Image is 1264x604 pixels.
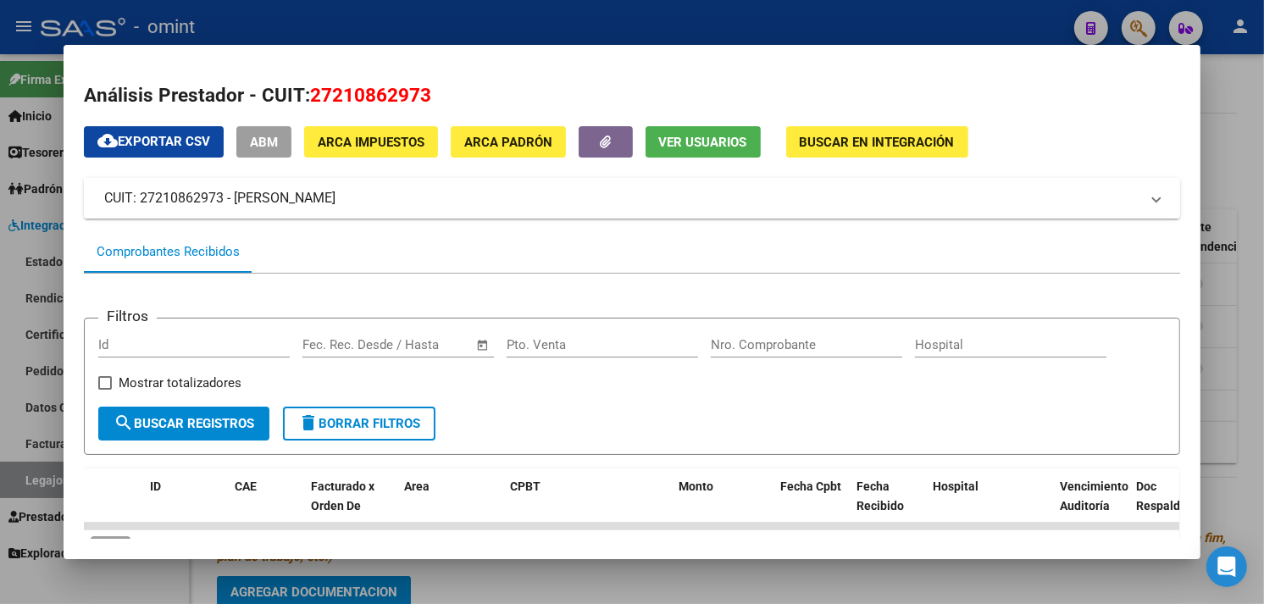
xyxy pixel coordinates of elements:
[1054,468,1130,543] datatable-header-cell: Vencimiento Auditoría
[1061,479,1129,513] span: Vencimiento Auditoría
[298,416,420,431] span: Borrar Filtros
[679,479,714,493] span: Monto
[851,468,927,543] datatable-header-cell: Fecha Recibido
[1206,546,1247,587] div: Open Intercom Messenger
[318,135,424,150] span: ARCA Impuestos
[97,130,118,151] mat-icon: cloud_download
[659,135,747,150] span: Ver Usuarios
[397,468,503,543] datatable-header-cell: Area
[386,337,468,352] input: Fecha fin
[250,135,278,150] span: ABM
[311,479,374,513] span: Facturado x Orden De
[98,407,269,441] button: Buscar Registros
[1137,479,1213,513] span: Doc Respaldatoria
[84,81,1181,110] h2: Análisis Prestador - CUIT:
[236,126,291,158] button: ABM
[302,337,371,352] input: Fecha inicio
[98,305,157,327] h3: Filtros
[84,126,224,158] button: Exportar CSV
[283,407,435,441] button: Borrar Filtros
[934,479,979,493] span: Hospital
[800,135,955,150] span: Buscar en Integración
[857,479,905,513] span: Fecha Recibido
[646,126,761,158] button: Ver Usuarios
[786,126,968,158] button: Buscar en Integración
[119,373,241,393] span: Mostrar totalizadores
[298,413,319,433] mat-icon: delete
[532,538,554,565] i: Descargar documento
[235,479,257,493] span: CAE
[114,413,134,433] mat-icon: search
[927,468,1054,543] datatable-header-cell: Hospital
[84,178,1181,219] mat-expansion-panel-header: CUIT: 27210862973 - [PERSON_NAME]
[114,416,254,431] span: Buscar Registros
[143,468,228,543] datatable-header-cell: ID
[97,242,240,262] div: Comprobantes Recibidos
[673,468,774,543] datatable-header-cell: Monto
[150,479,161,493] span: ID
[97,134,210,149] span: Exportar CSV
[503,468,673,543] datatable-header-cell: CPBT
[510,479,541,493] span: CPBT
[781,479,842,493] span: Fecha Cpbt
[304,468,397,543] datatable-header-cell: Facturado x Orden De
[451,126,566,158] button: ARCA Padrón
[304,126,438,158] button: ARCA Impuestos
[104,188,1140,208] mat-panel-title: CUIT: 27210862973 - [PERSON_NAME]
[1130,468,1232,543] datatable-header-cell: Doc Respaldatoria
[464,135,552,150] span: ARCA Padrón
[310,84,431,106] span: 27210862973
[404,479,430,493] span: Area
[774,468,851,543] datatable-header-cell: Fecha Cpbt
[473,335,492,355] button: Open calendar
[228,468,304,543] datatable-header-cell: CAE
